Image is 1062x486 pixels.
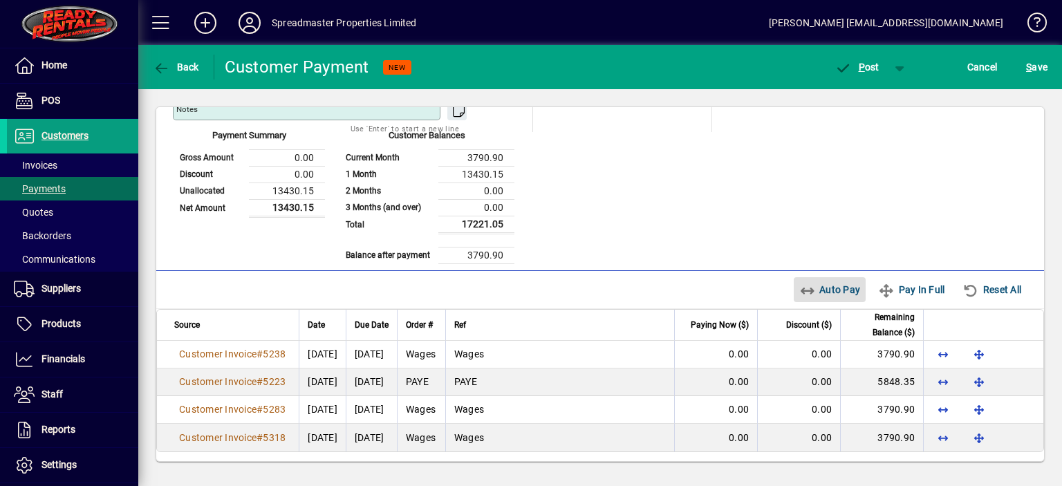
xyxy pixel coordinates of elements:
[257,404,263,415] span: #
[339,183,438,199] td: 2 Months
[339,247,438,263] td: Balance after payment
[7,84,138,118] a: POS
[691,317,749,333] span: Paying Now ($)
[355,317,389,333] span: Due Date
[1023,55,1051,80] button: Save
[828,55,886,80] button: Post
[877,348,915,359] span: 3790.90
[812,376,832,387] span: 0.00
[962,279,1021,301] span: Reset All
[859,62,865,73] span: P
[153,62,199,73] span: Back
[729,348,749,359] span: 0.00
[263,348,286,359] span: 5238
[14,230,71,241] span: Backorders
[794,277,866,302] button: Auto Pay
[957,277,1027,302] button: Reset All
[438,216,514,233] td: 17221.05
[339,216,438,233] td: Total
[174,402,290,417] a: Customer Invoice#5283
[41,459,77,470] span: Settings
[257,432,263,443] span: #
[346,396,397,424] td: [DATE]
[389,63,406,72] span: NEW
[41,130,88,141] span: Customers
[849,310,915,340] span: Remaining Balance ($)
[41,424,75,435] span: Reports
[7,177,138,200] a: Payments
[173,166,249,183] td: Discount
[308,317,325,333] span: Date
[14,207,53,218] span: Quotes
[812,348,832,359] span: 0.00
[7,200,138,224] a: Quotes
[346,368,397,396] td: [DATE]
[149,55,203,80] button: Back
[173,132,325,218] app-page-summary-card: Payment Summary
[272,12,416,34] div: Spreadmaster Properties Limited
[406,317,433,333] span: Order #
[41,389,63,400] span: Staff
[445,341,674,368] td: Wages
[877,404,915,415] span: 3790.90
[176,104,198,114] mat-label: Notes
[138,55,214,80] app-page-header-button: Back
[438,199,514,216] td: 0.00
[877,376,915,387] span: 5848.35
[873,277,950,302] button: Pay In Full
[41,318,81,329] span: Products
[183,10,227,35] button: Add
[174,430,290,445] a: Customer Invoice#5318
[14,254,95,265] span: Communications
[173,183,249,199] td: Unallocated
[173,149,249,166] td: Gross Amount
[263,376,286,387] span: 5223
[351,120,459,136] mat-hint: Use 'Enter' to start a new line
[397,396,445,424] td: Wages
[445,396,674,424] td: Wages
[173,199,249,216] td: Net Amount
[257,348,263,359] span: #
[41,353,85,364] span: Financials
[249,149,325,166] td: 0.00
[769,12,1003,34] div: [PERSON_NAME] [EMAIL_ADDRESS][DOMAIN_NAME]
[729,376,749,387] span: 0.00
[729,432,749,443] span: 0.00
[308,432,337,443] span: [DATE]
[339,149,438,166] td: Current Month
[41,95,60,106] span: POS
[877,432,915,443] span: 3790.90
[835,62,879,73] span: ost
[7,448,138,483] a: Settings
[878,279,944,301] span: Pay In Full
[7,413,138,447] a: Reports
[7,247,138,271] a: Communications
[249,166,325,183] td: 0.00
[174,346,290,362] a: Customer Invoice#5238
[263,432,286,443] span: 5318
[7,377,138,412] a: Staff
[179,348,257,359] span: Customer Invoice
[41,59,67,71] span: Home
[308,348,337,359] span: [DATE]
[1026,56,1047,78] span: ave
[7,342,138,377] a: Financials
[346,424,397,451] td: [DATE]
[174,317,200,333] span: Source
[7,48,138,83] a: Home
[7,307,138,342] a: Products
[786,317,832,333] span: Discount ($)
[249,183,325,199] td: 13430.15
[339,166,438,183] td: 1 Month
[438,149,514,166] td: 3790.90
[445,368,674,396] td: PAYE
[967,56,998,78] span: Cancel
[227,10,272,35] button: Profile
[1017,3,1045,48] a: Knowledge Base
[445,424,674,451] td: Wages
[812,404,832,415] span: 0.00
[397,368,445,396] td: PAYE
[397,341,445,368] td: Wages
[308,376,337,387] span: [DATE]
[729,404,749,415] span: 0.00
